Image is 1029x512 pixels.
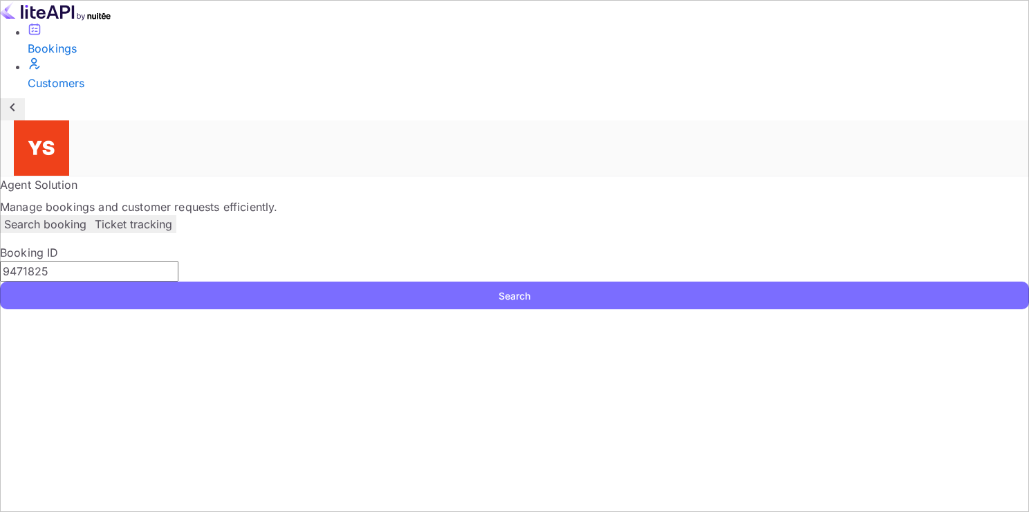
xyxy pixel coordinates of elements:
[4,216,86,232] p: Search booking
[14,120,69,176] img: Yandex Support
[95,216,172,232] p: Ticket tracking
[28,22,1029,57] a: Bookings
[28,40,1029,57] div: Bookings
[28,57,1029,91] a: Customers
[28,75,1029,91] div: Customers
